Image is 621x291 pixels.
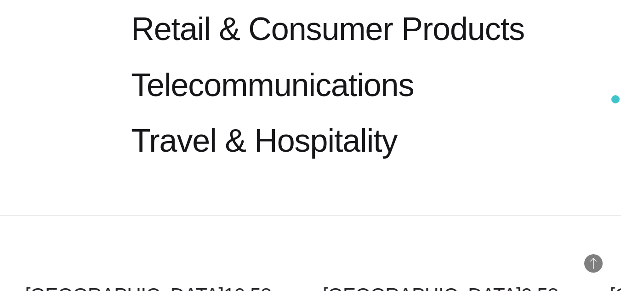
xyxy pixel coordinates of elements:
[131,11,524,67] a: Retail & Consumer Products
[131,122,397,160] span: Travel & Hospitality
[131,67,414,123] a: Telecommunications
[131,122,397,178] a: Travel & Hospitality
[131,67,414,104] span: Telecommunications
[131,11,524,48] span: Retail & Consumer Products
[584,254,603,273] button: Back to Top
